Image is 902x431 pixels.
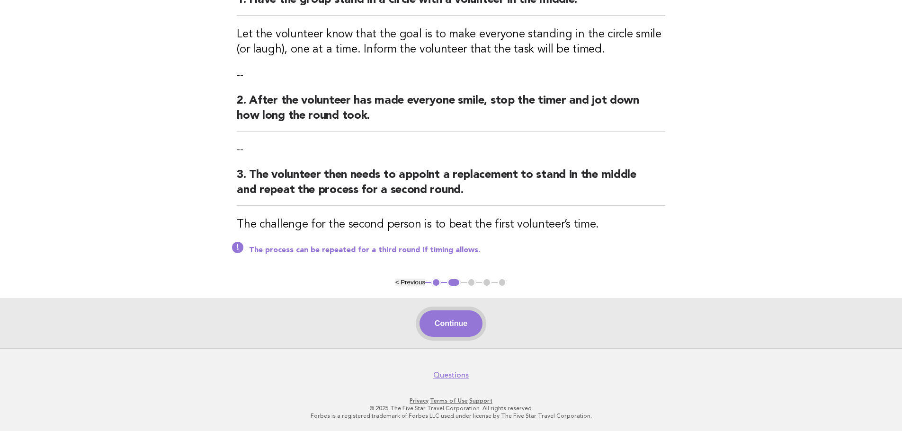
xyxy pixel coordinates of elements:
[395,279,425,286] button: < Previous
[433,370,469,380] a: Questions
[469,397,492,404] a: Support
[431,278,441,287] button: 1
[249,246,665,255] p: The process can be repeated for a third round if timing allows.
[410,397,429,404] a: Privacy
[430,397,468,404] a: Terms of Use
[237,93,665,132] h2: 2. After the volunteer has made everyone smile, stop the timer and jot down how long the round took.
[237,143,665,156] p: --
[447,278,461,287] button: 2
[237,167,665,206] h2: 3. The volunteer then needs to appoint a replacement to stand in the middle and repeat the proces...
[237,217,665,232] h3: The challenge for the second person is to beat the first volunteer’s time.
[161,397,741,405] p: · ·
[161,412,741,420] p: Forbes is a registered trademark of Forbes LLC used under license by The Five Star Travel Corpora...
[237,69,665,82] p: --
[161,405,741,412] p: © 2025 The Five Star Travel Corporation. All rights reserved.
[420,310,482,337] button: Continue
[237,27,665,57] h3: Let the volunteer know that the goal is to make everyone standing in the circle smile (or laugh),...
